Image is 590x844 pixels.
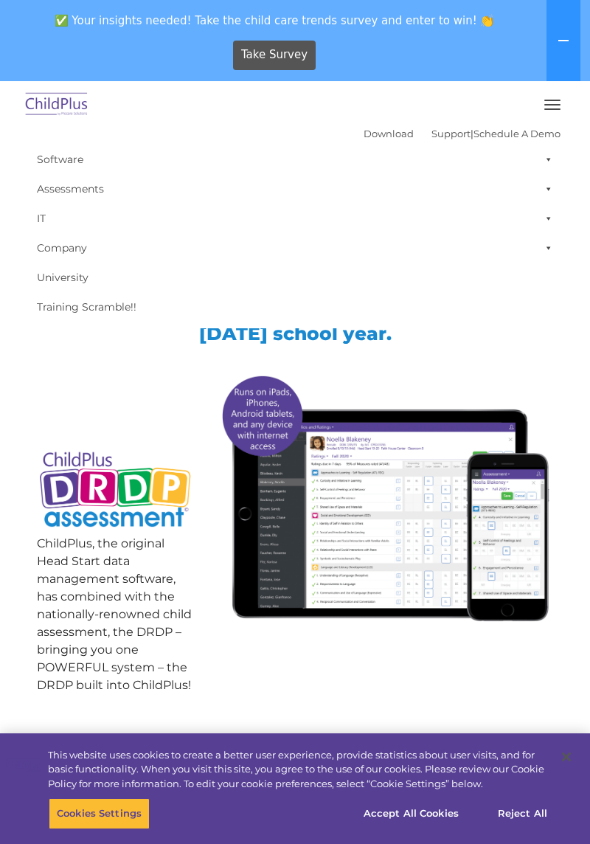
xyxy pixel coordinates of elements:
[29,145,560,174] a: Software
[6,6,544,35] span: ✅ Your insights needed! Take the child care trends survey and enter to win! 👏
[29,263,560,292] a: University
[49,798,150,829] button: Cookies Settings
[216,369,553,627] img: All-devices
[37,536,192,692] span: ChildPlus, the original Head Start data management software, has combined with the nationally-ren...
[355,798,467,829] button: Accept All Cookies
[29,233,560,263] a: Company
[48,748,549,792] div: This website uses cookies to create a better user experience, provide statistics about user visit...
[29,204,560,233] a: IT
[22,88,91,122] img: ChildPlus by Procare Solutions
[473,128,560,139] a: Schedule A Demo
[364,128,560,139] font: |
[550,741,583,773] button: Close
[476,798,569,829] button: Reject All
[29,292,560,322] a: Training Scramble!!
[364,128,414,139] a: Download
[241,42,308,68] span: Take Survey
[431,128,471,139] a: Support
[29,174,560,204] a: Assessments
[37,443,194,539] img: Copyright - DRDP Logo
[233,41,316,70] a: Take Survey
